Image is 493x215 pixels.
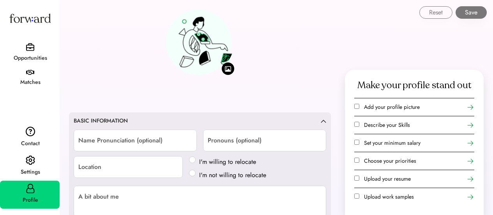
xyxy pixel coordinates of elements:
[1,53,60,63] div: Opportunities
[1,195,60,205] div: Profile
[364,193,414,201] label: Upload work samples
[26,70,34,75] img: handshake.svg
[357,79,472,92] div: Make your profile stand out
[419,6,452,19] button: Reset
[1,139,60,148] div: Contact
[197,157,269,167] label: I'm willing to relocate
[364,157,416,165] label: Choose your priorities
[364,175,411,183] label: Upload your resume
[26,43,34,51] img: briefcase.svg
[26,155,35,165] img: settings.svg
[364,121,410,129] label: Describe your Skills
[321,119,326,123] img: caret-up.svg
[197,171,269,180] label: I'm not willing to relocate
[8,6,52,30] img: Forward logo
[364,139,421,147] label: Set your minimum salary
[74,117,128,125] div: BASIC INFORMATION
[456,6,487,19] button: Save
[1,78,60,87] div: Matches
[1,167,60,177] div: Settings
[166,9,234,75] img: preview-avatar.png
[26,126,35,137] img: contact.svg
[364,103,420,111] label: Add your profile picture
